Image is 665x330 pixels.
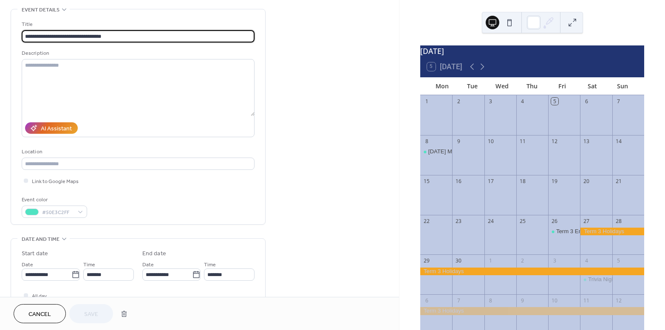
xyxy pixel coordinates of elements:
div: 27 [583,217,590,225]
div: [DATE] [420,45,644,56]
div: 9 [455,138,462,145]
div: 15 [423,178,430,185]
div: Tue [457,77,487,95]
div: 8 [487,297,494,305]
div: 8 [423,138,430,145]
div: AI Assistant [41,124,72,133]
div: Term 3 Ends [556,228,588,235]
div: Wed [487,77,517,95]
div: Term 3 Ends [548,228,580,235]
div: Term 3 Holidays [420,268,644,275]
div: 17 [487,178,494,185]
span: Time [204,260,216,269]
div: Description [22,49,253,58]
div: 6 [423,297,430,305]
div: Father's Day Morning Tea [420,148,452,155]
div: 7 [615,98,622,105]
span: Date and time [22,235,59,244]
div: 20 [583,178,590,185]
span: Date [142,260,154,269]
div: Fri [547,77,577,95]
span: #50E3C2FF [42,208,74,217]
div: 9 [519,297,526,305]
div: 25 [519,217,526,225]
button: Cancel [14,304,66,323]
div: Event color [22,195,85,204]
span: Event details [22,6,59,14]
div: Thu [517,77,547,95]
div: 5 [551,98,558,105]
div: Trivia Night [580,276,612,283]
div: Sat [577,77,608,95]
div: 1 [487,257,494,265]
div: 4 [583,257,590,265]
div: Location [22,147,253,156]
div: End date [142,249,166,258]
div: 11 [519,138,526,145]
div: 19 [551,178,558,185]
div: 11 [583,297,590,305]
div: 14 [615,138,622,145]
div: 22 [423,217,430,225]
div: 13 [583,138,590,145]
div: 2 [455,98,462,105]
div: 30 [455,257,462,265]
div: 1 [423,98,430,105]
div: Term 3 Holidays [420,307,644,315]
div: 10 [487,138,494,145]
span: Time [83,260,95,269]
div: Mon [427,77,457,95]
div: 3 [487,98,494,105]
div: 10 [551,297,558,305]
div: 6 [583,98,590,105]
div: 18 [519,178,526,185]
div: 21 [615,178,622,185]
div: 28 [615,217,622,225]
div: Term 3 Holidays [580,228,644,235]
div: 2 [519,257,526,265]
div: [DATE] Morning Tea [428,148,478,155]
div: Sun [607,77,637,95]
div: 24 [487,217,494,225]
div: 26 [551,217,558,225]
div: 3 [551,257,558,265]
button: AI Assistant [25,122,78,134]
div: 4 [519,98,526,105]
div: 12 [615,297,622,305]
div: 16 [455,178,462,185]
span: All day [32,292,47,301]
div: 29 [423,257,430,265]
div: 23 [455,217,462,225]
div: 12 [551,138,558,145]
div: Title [22,20,253,29]
span: Link to Google Maps [32,177,79,186]
div: 5 [615,257,622,265]
div: Start date [22,249,48,258]
div: Trivia Night [588,276,616,283]
div: 7 [455,297,462,305]
span: Cancel [28,310,51,319]
span: Date [22,260,33,269]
